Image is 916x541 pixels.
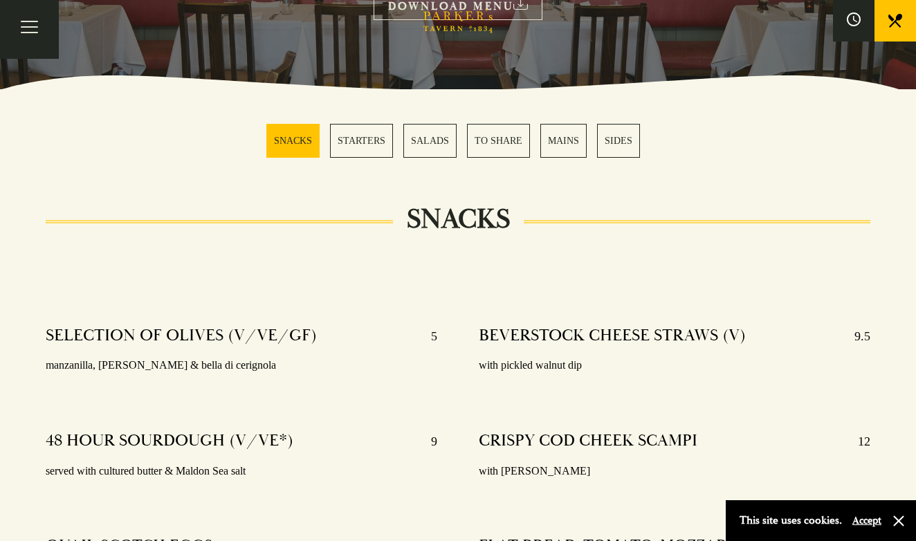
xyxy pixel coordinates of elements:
a: 1 / 6 [266,124,320,158]
button: Close and accept [892,514,906,528]
h4: CRISPY COD CHEEK SCAMPI [479,430,697,452]
a: 4 / 6 [467,124,530,158]
p: This site uses cookies. [740,511,842,531]
p: manzanilla, [PERSON_NAME] & bella di cerignola [46,356,437,376]
p: 12 [844,430,870,452]
a: 5 / 6 [540,124,587,158]
button: Accept [852,514,881,527]
p: 9 [417,430,437,452]
p: 9.5 [841,325,870,347]
a: 3 / 6 [403,124,457,158]
a: 6 / 6 [597,124,640,158]
p: served with cultured butter & Maldon Sea salt [46,461,437,482]
p: 5 [417,325,437,347]
p: with pickled walnut dip [479,356,870,376]
h2: SNACKS [393,203,524,236]
h4: BEVERSTOCK CHEESE STRAWS (V) [479,325,746,347]
p: with [PERSON_NAME] [479,461,870,482]
h4: SELECTION OF OLIVES (V/VE/GF) [46,325,317,347]
h4: 48 HOUR SOURDOUGH (V/VE*) [46,430,293,452]
a: 2 / 6 [330,124,393,158]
